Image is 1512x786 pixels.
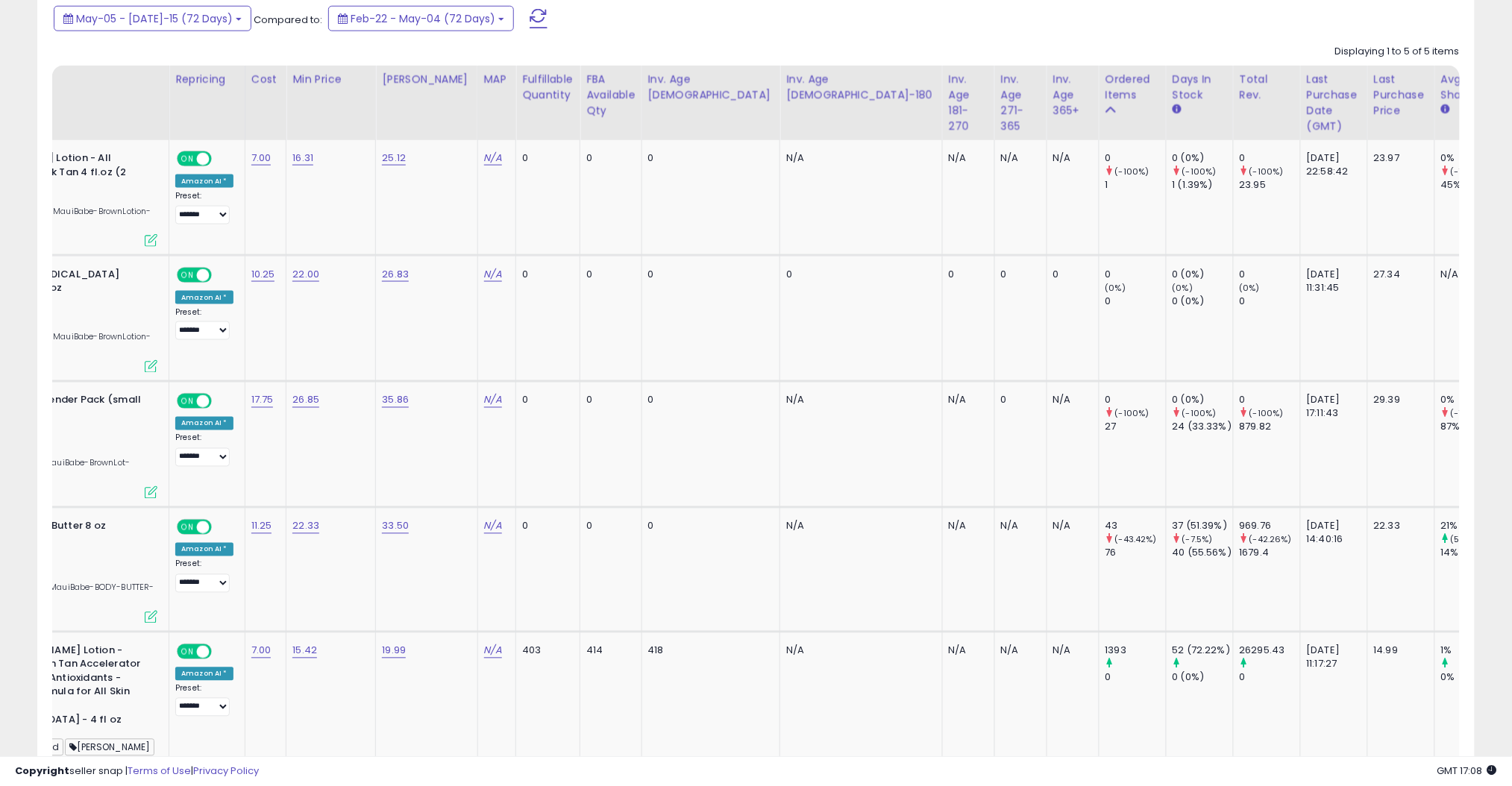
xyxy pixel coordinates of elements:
[175,417,233,430] div: Amazon AI *
[193,764,259,778] a: Privacy Policy
[1441,268,1490,281] div: N/A
[1053,520,1088,533] div: N/A
[586,268,630,281] div: 0
[15,764,259,779] div: seller snap | |
[1173,103,1182,116] small: Days In Stock.
[178,268,197,281] span: ON
[648,520,769,533] div: 0
[1115,408,1149,420] small: (-100%)
[292,393,319,408] a: 26.85
[1307,72,1361,134] div: Last Purchase Date (GMT)
[1441,671,1502,685] div: 0%
[251,393,274,408] a: 17.75
[1240,520,1300,533] div: 969.76
[1105,671,1166,685] div: 0
[1374,520,1423,533] div: 22.33
[1173,72,1227,103] div: Days In Stock
[522,520,568,533] div: 0
[1105,151,1166,165] div: 0
[786,268,930,281] div: 0
[1240,72,1294,103] div: Total Rev.
[786,72,935,103] div: Inv. Age [DEMOGRAPHIC_DATA]-180
[1173,394,1233,407] div: 0 (0%)
[522,644,568,658] div: 403
[1105,547,1166,560] div: 76
[786,151,930,165] div: N/A
[382,267,409,282] a: 26.83
[1240,268,1300,281] div: 0
[1240,671,1300,685] div: 0
[1173,671,1233,685] div: 0 (0%)
[1105,178,1166,192] div: 1
[254,13,322,27] span: Compared to:
[1173,520,1233,533] div: 37 (51.39%)
[292,72,369,87] div: Min Price
[175,72,239,87] div: Repricing
[1307,394,1356,421] div: [DATE] 17:11:43
[484,72,509,87] div: MAP
[1335,45,1460,59] div: Displaying 1 to 5 of 5 items
[949,268,983,281] div: 0
[1105,295,1166,308] div: 0
[1307,268,1356,295] div: [DATE] 11:31:45
[586,644,630,658] div: 414
[210,394,233,407] span: OFF
[251,267,275,282] a: 10.25
[1173,268,1233,281] div: 0 (0%)
[648,72,774,103] div: Inv. Age [DEMOGRAPHIC_DATA]
[65,739,154,756] span: [PERSON_NAME]
[292,644,317,658] a: 15.42
[786,394,930,407] div: N/A
[648,394,769,407] div: 0
[484,267,502,282] a: N/A
[1173,547,1233,560] div: 40 (55.56%)
[175,175,233,188] div: Amazon AI *
[1001,394,1035,407] div: 0
[1240,282,1261,294] small: (0%)
[175,191,233,224] div: Preset:
[1001,520,1035,533] div: N/A
[1441,72,1496,103] div: Avg BB Share
[1173,295,1233,308] div: 0 (0%)
[175,433,233,467] div: Preset:
[251,519,272,534] a: 11.25
[1374,72,1428,119] div: Last Purchase Price
[1441,644,1502,658] div: 1%
[382,393,409,408] a: 35.86
[1053,394,1088,407] div: N/A
[1053,151,1088,165] div: N/A
[175,291,233,304] div: Amazon AI *
[1441,421,1502,434] div: 87%
[1240,644,1300,658] div: 26295.43
[1105,72,1160,103] div: Ordered Items
[1001,268,1035,281] div: 0
[1249,408,1284,420] small: (-100%)
[522,268,568,281] div: 0
[382,519,409,534] a: 33.50
[178,394,197,407] span: ON
[949,644,983,658] div: N/A
[1053,644,1088,658] div: N/A
[1240,178,1300,192] div: 23.95
[1182,166,1217,177] small: (-100%)
[648,644,769,658] div: 418
[1240,547,1300,560] div: 1679.4
[178,153,197,166] span: ON
[484,393,502,408] a: N/A
[210,645,233,658] span: OFF
[484,151,502,166] a: N/A
[328,6,514,31] button: Feb-22 - May-04 (72 Days)
[1173,282,1193,294] small: (0%)
[1441,394,1502,407] div: 0%
[382,151,406,166] a: 25.12
[1307,644,1356,671] div: [DATE] 11:17:27
[1240,151,1300,165] div: 0
[1437,764,1497,778] span: 2025-09-10 17:08 GMT
[54,6,251,31] button: May-05 - [DATE]-15 (72 Days)
[76,11,233,26] span: May-05 - [DATE]-15 (72 Days)
[522,72,574,103] div: Fulfillable Quantity
[522,394,568,407] div: 0
[949,72,988,134] div: Inv. Age 181-270
[210,268,233,281] span: OFF
[1441,520,1502,533] div: 21%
